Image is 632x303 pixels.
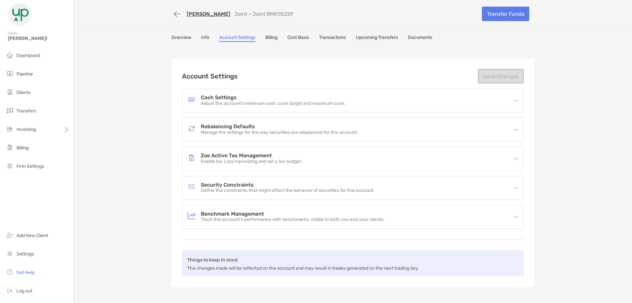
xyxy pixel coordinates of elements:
a: Transactions [319,35,346,42]
p: Manage the settings for the way securities are rebalanced for this account. [201,130,358,136]
a: Billing [265,35,277,42]
h4: Benchmark Management [201,211,384,217]
p: Define the constraints that might affect the behavior of securities for this account. [201,188,375,194]
img: Cash Settings [188,96,196,104]
img: icon arrow [513,127,518,132]
img: dashboard icon [6,51,14,59]
span: Get Help [16,270,35,275]
img: Zoe Active Tax Management [188,154,196,162]
b: Things to keep in mind [187,257,238,263]
span: Investing [16,127,36,132]
span: Log out [16,288,32,294]
div: icon arrowZoe Active Tax ManagementZoe Active Tax ManagementEnable tax Loss harvesting and set a ... [182,147,523,170]
a: Documents [408,35,432,42]
a: Cost Basis [287,35,309,42]
a: Transfer Funds [482,7,529,21]
h4: Rebalancing Defaults [201,124,358,130]
div: icon arrowSecurity ConstraintsSecurity ConstraintsDefine the constraints that might affect the be... [182,176,523,199]
div: icon arrowBenchmark ManagementBenchmark ManagementTrack this account’s performance with benchmark... [182,205,523,228]
h4: Security Constraints [201,182,375,188]
img: pipeline icon [6,70,14,77]
img: clients icon [6,88,14,96]
span: [PERSON_NAME]! [8,36,69,41]
span: Transfers [16,108,36,114]
span: Settings [16,251,34,257]
a: Info [201,35,209,42]
div: icon arrowRebalancing DefaultsRebalancing DefaultsManage the settings for the way securities are ... [182,118,523,141]
img: investing icon [6,125,14,133]
span: Firm Settings [16,164,44,169]
div: icon arrowCash SettingsCash SettingsAdjust the account’s minimum cash, cash target and maximum cash. [182,89,523,112]
p: Adjust the account’s minimum cash, cash target and maximum cash. [201,101,346,106]
p: Enable tax Loss harvesting and set a tax budget. [201,159,303,165]
span: Clients [16,90,31,95]
span: Billing [16,145,29,151]
span: Add New Client [16,233,48,238]
img: billing icon [6,143,14,151]
img: Rebalancing Defaults [188,125,196,133]
img: add_new_client icon [6,231,14,239]
img: icon arrow [513,215,518,219]
a: Account Settings [219,35,255,42]
img: Zoe Logo [8,3,32,26]
p: Track this account’s performance with benchmarks, visible to both you and your clients. [201,217,384,223]
img: transfers icon [6,106,14,114]
a: [PERSON_NAME] [187,11,230,17]
img: Security Constraints [188,183,196,191]
img: icon arrow [513,98,518,103]
a: Overview [171,35,191,42]
img: get-help icon [6,268,14,276]
p: Joint - Joint 8MK05229 [234,11,293,17]
h4: Cash Settings [201,95,346,101]
img: icon arrow [513,186,518,190]
span: Dashboard [16,53,40,58]
h2: Account Settings [182,72,238,80]
img: settings icon [6,250,14,258]
h4: Zoe Active Tax Management [201,153,303,159]
span: Pipeline [16,71,33,77]
p: The changes made will be reflected on the account and may result in trades generated on the next ... [187,264,419,272]
img: logout icon [6,287,14,294]
img: icon arrow [513,156,518,161]
img: firm-settings icon [6,162,14,170]
a: Upcoming Transfers [356,35,398,42]
img: Benchmark Management [188,212,196,220]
